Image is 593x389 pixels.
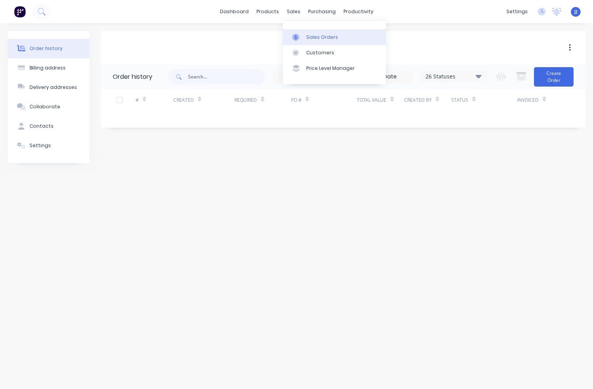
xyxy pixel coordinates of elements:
div: Created By [404,97,432,104]
div: Contacts [30,123,54,130]
div: Total Value [357,89,404,111]
img: Factory [14,6,26,17]
div: settings [502,6,532,17]
div: Invoiced [517,89,555,111]
div: Sales Orders [306,34,338,41]
input: Search... [188,69,265,85]
a: Price Level Manager [283,61,386,76]
div: Delivery addresses [30,84,77,91]
div: Order history [30,45,63,52]
div: Settings [30,142,51,149]
button: Order history [8,39,89,58]
div: Created By [404,89,451,111]
button: Create Order [534,67,574,87]
div: Total Value [357,97,386,104]
div: PO # [291,97,302,104]
div: Invoiced [517,97,539,104]
span: JJ [574,8,577,15]
div: purchasing [304,6,340,17]
div: Created [173,89,235,111]
div: productivity [340,6,377,17]
button: Contacts [8,116,89,136]
div: Price Level Manager [306,65,355,72]
div: Created [173,97,194,104]
div: Status [451,97,468,104]
a: Sales Orders [283,29,386,45]
div: Billing address [30,64,66,71]
div: # [136,97,139,104]
div: 26 Statuses [421,72,486,81]
input: Order Date [273,71,338,83]
div: Order history [113,72,152,82]
div: products [253,6,283,17]
button: Collaborate [8,97,89,116]
button: Settings [8,136,89,155]
div: Status [451,89,517,111]
div: PO # [291,89,357,111]
a: Customers [283,45,386,61]
div: sales [283,6,304,17]
div: Required [234,89,291,111]
div: Required [234,97,257,104]
button: Delivery addresses [8,78,89,97]
div: # [136,89,173,111]
button: Billing address [8,58,89,78]
div: Customers [306,49,334,56]
a: dashboard [216,6,253,17]
div: Collaborate [30,103,60,110]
